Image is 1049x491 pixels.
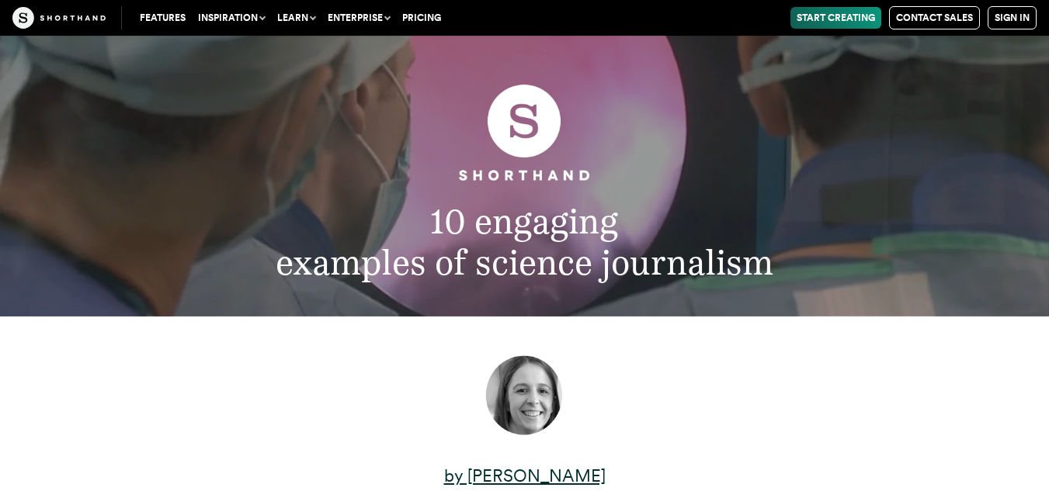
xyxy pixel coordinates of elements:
[444,465,606,486] a: by [PERSON_NAME]
[790,7,881,29] a: Start Creating
[271,7,321,29] button: Learn
[123,201,926,283] h2: 10 engaging examples of science journalism
[192,7,271,29] button: Inspiration
[321,7,396,29] button: Enterprise
[988,6,1037,29] a: Sign in
[889,6,980,29] a: Contact Sales
[12,7,106,29] img: The Craft
[396,7,447,29] a: Pricing
[134,7,192,29] a: Features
